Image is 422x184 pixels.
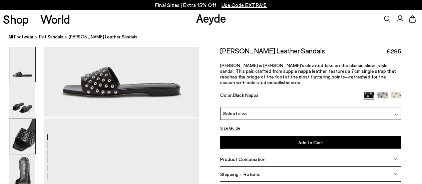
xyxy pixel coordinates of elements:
a: All Footwear [8,33,34,40]
span: Flat Sandals [39,34,63,39]
span: Add to Cart [298,140,323,145]
p: Final Sizes | Extra 15% Off [155,1,267,9]
img: Anna Studded Leather Sandals - Image 3 [9,119,35,154]
img: svg%3E [395,113,398,116]
span: Product Composition [220,156,266,162]
span: [PERSON_NAME] is [PERSON_NAME]'s elevated take on the classic slider-style sandal. This pair, cra... [220,62,396,85]
span: [PERSON_NAME] Leather Sandals [69,33,137,40]
span: Navigate to /collections/ss25-final-sizes [222,2,267,8]
a: Flat Sandals [39,33,63,40]
a: Shop [3,13,29,25]
button: Add to Cart [220,136,401,149]
a: 0 [409,15,416,23]
img: svg%3E [394,172,397,176]
span: €295 [386,47,401,55]
nav: breadcrumb [8,28,422,46]
span: 0 [416,17,419,21]
img: Anna Studded Leather Sandals - Image 1 [9,47,35,82]
a: Aeyde [196,11,226,25]
span: Black Nappa [233,92,259,98]
div: Color: [220,92,358,100]
img: svg%3E [394,157,397,161]
button: Size Guide [220,124,240,132]
img: Anna Studded Leather Sandals - Image 2 [9,83,35,118]
h2: [PERSON_NAME] Leather Sandals [220,46,325,55]
span: Shipping + Returns [220,171,261,177]
a: World [40,13,70,25]
span: Select size [223,110,247,117]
